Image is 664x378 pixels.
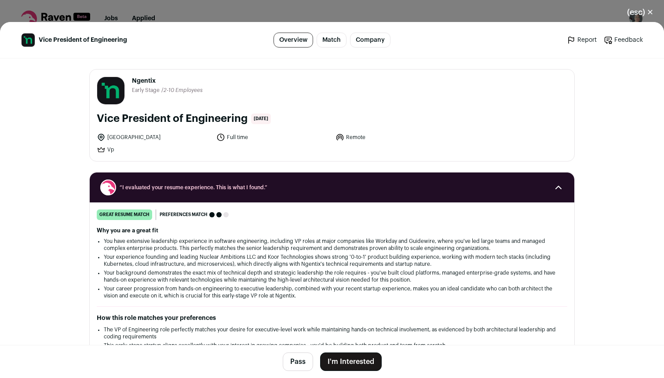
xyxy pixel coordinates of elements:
li: This early-stage startup aligns excellently with your interest in growing companies - you'd be bu... [104,342,560,349]
img: 32e3a421b4a31bb18cd12913126bc419 [22,33,35,47]
li: The VP of Engineering role perfectly matches your desire for executive-level work while maintaini... [104,326,560,340]
a: Report [567,36,597,44]
li: Vp [97,145,211,154]
li: / [161,87,203,94]
button: Pass [283,352,313,371]
a: Company [350,33,390,48]
div: great resume match [97,209,152,220]
li: Remote [336,133,450,142]
span: [DATE] [251,114,271,124]
button: I'm Interested [320,352,382,371]
li: Early Stage [132,87,161,94]
li: You have extensive leadership experience in software engineering, including VP roles at major com... [104,238,560,252]
li: Your background demonstrates the exact mix of technical depth and strategic leadership the role r... [104,269,560,283]
li: Full time [216,133,331,142]
h1: Vice President of Engineering [97,112,248,126]
li: [GEOGRAPHIC_DATA] [97,133,211,142]
a: Overview [274,33,313,48]
button: Close modal [617,3,664,22]
a: Feedback [604,36,643,44]
li: Your experience founding and leading Nuclear Ambitions LLC and Koor Technologies shows strong '0-... [104,253,560,268]
span: “I evaluated your resume experience. This is what I found.” [120,184,544,191]
h2: How this role matches your preferences [97,314,567,323]
span: Vice President of Engineering [39,36,127,44]
img: 32e3a421b4a31bb18cd12913126bc419 [97,77,124,104]
a: Match [317,33,347,48]
span: Preferences match [160,210,208,219]
span: Ngentix [132,77,203,85]
li: Your career progression from hands-on engineering to executive leadership, combined with your rec... [104,285,560,299]
span: 2-10 Employees [164,88,203,93]
h2: Why you are a great fit [97,227,567,234]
